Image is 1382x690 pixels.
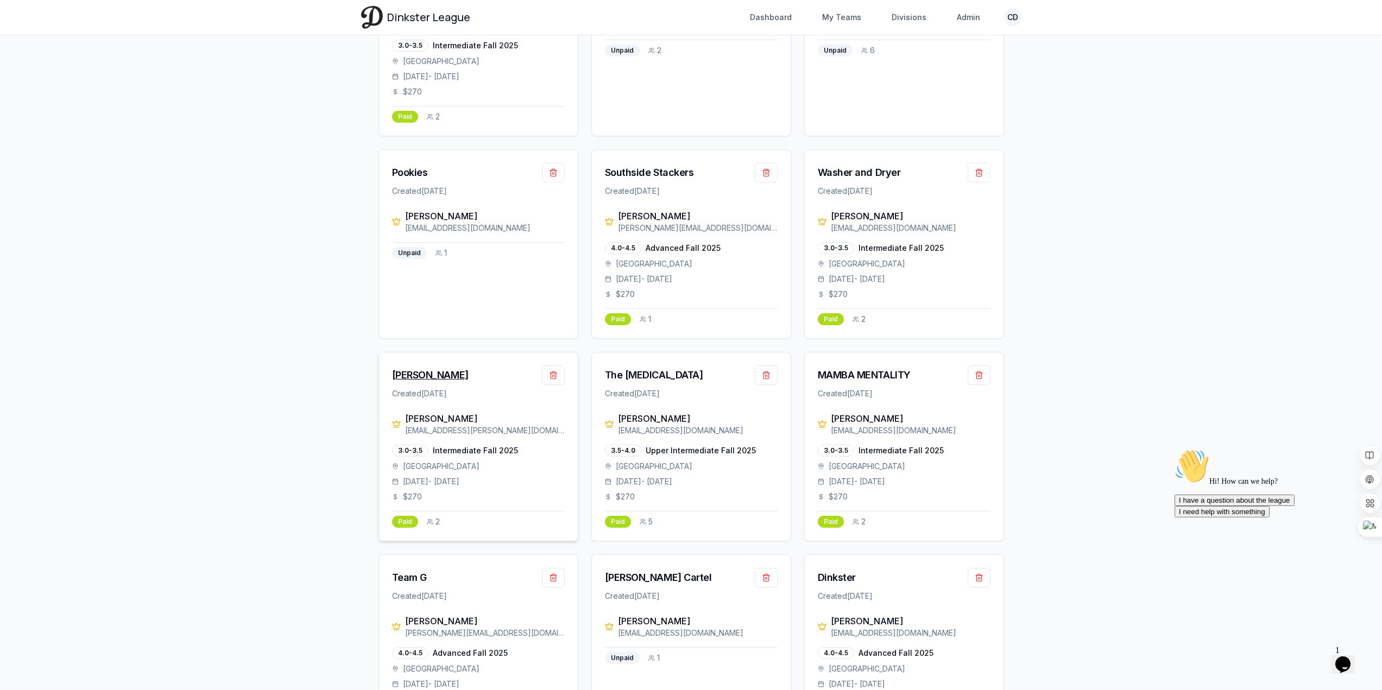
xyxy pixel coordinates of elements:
[885,8,933,27] a: Divisions
[403,663,479,674] span: [GEOGRAPHIC_DATA]
[392,647,428,659] div: 4.0-4.5
[605,491,778,502] div: $ 270
[392,40,428,52] div: 3.0-3.5
[853,314,866,325] div: 2
[4,50,124,61] button: I have a question about the league
[605,516,631,528] div: Paid
[646,243,721,254] span: Advanced Fall 2025
[616,274,672,284] span: [DATE] - [DATE]
[392,247,427,259] div: Unpaid
[618,412,778,425] div: [PERSON_NAME]
[853,516,866,527] div: 2
[392,516,418,528] div: Paid
[648,653,660,663] div: 1
[829,461,905,472] span: [GEOGRAPHIC_DATA]
[818,591,990,602] div: Created [DATE]
[392,165,428,180] a: Pookies
[831,615,990,628] div: [PERSON_NAME]
[4,4,200,73] div: 👋Hi! How can we help?I have a question about the leagueI need help with something
[618,223,778,233] div: [PERSON_NAME][EMAIL_ADDRESS][DOMAIN_NAME]
[433,445,518,456] span: Intermediate Fall 2025
[618,210,778,223] div: [PERSON_NAME]
[818,289,990,300] div: $ 270
[605,165,694,180] a: Southside Stackers
[392,591,565,602] div: Created [DATE]
[427,111,440,122] div: 2
[818,647,854,659] div: 4.0-4.5
[392,445,428,457] div: 3.0-3.5
[1331,641,1366,674] iframe: chat widget
[818,570,856,585] div: Dinkster
[743,8,798,27] a: Dashboard
[640,516,653,527] div: 5
[818,165,901,180] div: Washer and Dryer
[829,679,885,689] span: [DATE] - [DATE]
[392,186,565,197] div: Created [DATE]
[818,242,854,254] div: 3.0-3.5
[405,210,565,223] div: [PERSON_NAME]
[403,71,459,82] span: [DATE] - [DATE]
[361,6,383,28] img: Dinkster
[605,45,640,56] div: Unpaid
[403,461,479,472] span: [GEOGRAPHIC_DATA]
[403,476,459,487] span: [DATE] - [DATE]
[392,368,469,383] a: [PERSON_NAME]
[392,388,565,399] div: Created [DATE]
[605,652,640,664] div: Unpaid
[392,111,418,123] div: Paid
[4,33,108,41] span: Hi! How can we help?
[392,570,427,585] a: Team G
[405,223,565,233] div: [EMAIL_ADDRESS][DOMAIN_NAME]
[616,476,672,487] span: [DATE] - [DATE]
[831,628,990,638] div: [EMAIL_ADDRESS][DOMAIN_NAME]
[436,248,447,258] div: 1
[392,86,565,97] div: $ 270
[859,445,944,456] span: Intermediate Fall 2025
[829,274,885,284] span: [DATE] - [DATE]
[616,461,692,472] span: [GEOGRAPHIC_DATA]
[405,412,565,425] div: [PERSON_NAME]
[392,491,565,502] div: $ 270
[818,516,844,528] div: Paid
[4,4,39,39] img: :wave:
[818,445,854,457] div: 3.0-3.5
[605,591,778,602] div: Created [DATE]
[403,679,459,689] span: [DATE] - [DATE]
[640,314,651,325] div: 1
[433,648,508,659] span: Advanced Fall 2025
[831,412,990,425] div: [PERSON_NAME]
[861,45,875,56] div: 6
[605,186,778,197] div: Created [DATE]
[605,313,631,325] div: Paid
[605,242,641,254] div: 4.0-4.5
[605,445,641,457] div: 3.5-4.0
[818,45,853,56] div: Unpaid
[387,10,470,25] span: Dinkster League
[831,210,990,223] div: [PERSON_NAME]
[361,6,470,28] a: Dinkster League
[618,628,778,638] div: [EMAIL_ADDRESS][DOMAIN_NAME]
[616,258,692,269] span: [GEOGRAPHIC_DATA]
[605,388,778,399] div: Created [DATE]
[605,289,778,300] div: $ 270
[831,425,990,436] div: [EMAIL_ADDRESS][DOMAIN_NAME]
[433,40,518,51] span: Intermediate Fall 2025
[859,648,933,659] span: Advanced Fall 2025
[829,663,905,674] span: [GEOGRAPHIC_DATA]
[818,186,990,197] div: Created [DATE]
[1004,9,1021,26] button: CD
[405,628,565,638] div: [PERSON_NAME][EMAIL_ADDRESS][DOMAIN_NAME]
[605,570,712,585] a: [PERSON_NAME] Cartel
[859,243,944,254] span: Intermediate Fall 2025
[816,8,868,27] a: My Teams
[646,445,756,456] span: Upper Intermediate Fall 2025
[405,425,565,436] div: [EMAIL_ADDRESS][PERSON_NAME][DOMAIN_NAME]
[605,368,703,383] a: The [MEDICAL_DATA]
